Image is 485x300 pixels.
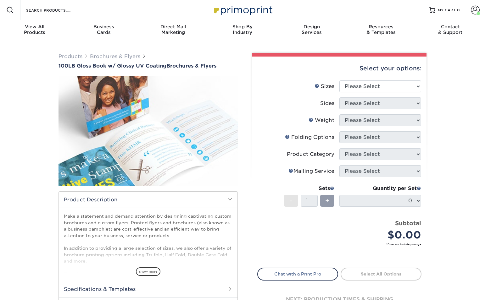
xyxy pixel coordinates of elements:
[59,192,237,208] h2: Product Description
[346,24,415,30] span: Resources
[59,53,82,59] a: Products
[320,100,334,107] div: Sides
[25,6,87,14] input: SEARCH PRODUCTS.....
[139,24,208,35] div: Marketing
[69,24,138,35] div: Cards
[325,196,329,205] span: +
[416,24,485,35] div: & Support
[257,57,421,80] div: Select your options:
[139,20,208,40] a: Direct MailMarketing
[59,63,238,69] h1: Brochures & Flyers
[285,134,334,141] div: Folding Options
[457,8,460,12] span: 0
[277,24,346,35] div: Services
[208,24,277,30] span: Shop By
[290,196,293,205] span: -
[257,268,338,280] a: Chat with a Print Pro
[277,24,346,30] span: Design
[64,213,232,277] p: Make a statement and demand attention by designing captivating custom brochures and custom flyers...
[136,267,160,276] span: show more
[90,53,140,59] a: Brochures & Flyers
[59,63,166,69] span: 100LB Gloss Book w/ Glossy UV Coating
[262,243,421,246] small: *Does not include postage
[59,281,237,297] h2: Specifications & Templates
[284,185,334,192] div: Sets
[69,24,138,30] span: Business
[341,268,421,280] a: Select All Options
[395,220,421,226] strong: Subtotal
[416,20,485,40] a: Contact& Support
[69,20,138,40] a: BusinessCards
[59,63,238,69] a: 100LB Gloss Book w/ Glossy UV CoatingBrochures & Flyers
[59,69,238,193] img: 100LB Gloss Book<br/>w/ Glossy UV Coating 01
[208,24,277,35] div: Industry
[346,20,415,40] a: Resources& Templates
[339,185,421,192] div: Quantity per Set
[211,3,274,17] img: Primoprint
[287,150,334,158] div: Product Category
[416,24,485,30] span: Contact
[139,24,208,30] span: Direct Mail
[288,167,334,175] div: Mailing Service
[344,227,421,243] div: $0.00
[309,117,334,124] div: Weight
[346,24,415,35] div: & Templates
[315,83,334,90] div: Sizes
[208,20,277,40] a: Shop ByIndustry
[438,8,456,13] span: MY CART
[277,20,346,40] a: DesignServices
